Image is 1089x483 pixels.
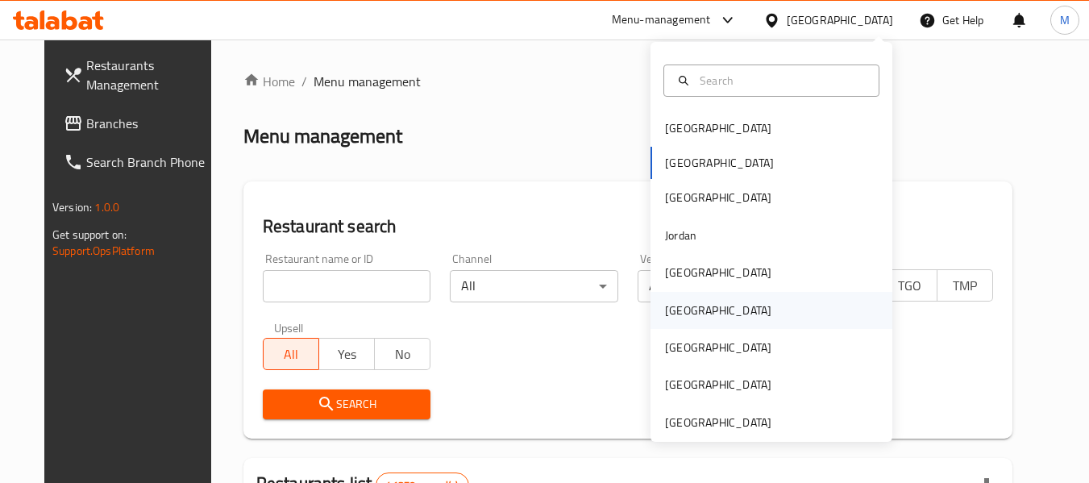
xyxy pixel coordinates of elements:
span: Restaurants Management [86,56,214,94]
span: 1.0.0 [94,197,119,218]
span: Search [276,394,418,414]
input: Search [693,72,869,90]
span: Get support on: [52,224,127,245]
div: Jordan [665,227,696,244]
div: [GEOGRAPHIC_DATA] [665,339,771,356]
span: Menu management [314,72,421,91]
div: [GEOGRAPHIC_DATA] [665,264,771,281]
label: Upsell [274,322,304,333]
div: [GEOGRAPHIC_DATA] [665,414,771,431]
nav: breadcrumb [243,72,1012,91]
div: All [638,270,806,302]
span: M [1060,11,1070,29]
div: Menu-management [612,10,711,30]
div: [GEOGRAPHIC_DATA] [665,376,771,393]
a: Search Branch Phone [51,143,227,181]
button: TGO [881,269,937,302]
div: [GEOGRAPHIC_DATA] [665,119,771,137]
div: [GEOGRAPHIC_DATA] [665,189,771,206]
button: No [374,338,430,370]
span: Yes [326,343,368,366]
span: No [381,343,424,366]
li: / [301,72,307,91]
a: Home [243,72,295,91]
span: TMP [944,274,987,298]
a: Support.OpsPlatform [52,240,155,261]
h2: Restaurant search [263,214,993,239]
div: [GEOGRAPHIC_DATA] [787,11,893,29]
span: Search Branch Phone [86,152,214,172]
a: Branches [51,104,227,143]
input: Search for restaurant name or ID.. [263,270,431,302]
div: All [450,270,618,302]
button: TMP [937,269,993,302]
a: Restaurants Management [51,46,227,104]
div: [GEOGRAPHIC_DATA] [665,302,771,319]
span: Branches [86,114,214,133]
span: All [270,343,313,366]
h2: Menu management [243,123,402,149]
span: Version: [52,197,92,218]
span: TGO [888,274,931,298]
button: All [263,338,319,370]
button: Yes [318,338,375,370]
button: Search [263,389,431,419]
